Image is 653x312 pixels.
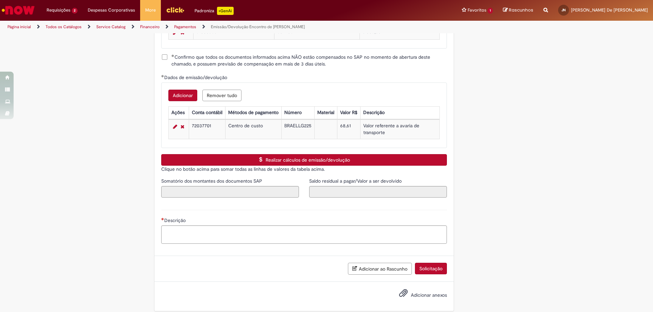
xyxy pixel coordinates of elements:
[571,7,648,13] span: [PERSON_NAME] De [PERSON_NAME]
[171,123,179,131] a: Editar Linha 1
[415,263,447,274] button: Solicitação
[161,218,164,220] span: Necessários
[7,24,31,30] a: Página inicial
[562,8,566,12] span: JN
[161,154,447,166] button: Realizar cálculos de emissão/devolução
[161,186,299,198] input: Somatório dos montantes dos documentos SAP
[314,106,337,119] th: Material
[397,287,409,302] button: Adicionar anexos
[202,90,241,101] button: Remove all rows for Dados de emissão/devolução
[168,106,189,119] th: Ações
[174,24,196,30] a: Pagamentos
[145,7,156,14] span: More
[488,8,493,14] span: 1
[189,120,225,139] td: 72037701
[88,7,135,14] span: Despesas Corporativas
[72,8,78,14] span: 2
[509,7,533,13] span: Rascunhos
[1,3,36,17] img: ServiceNow
[337,120,360,139] td: 68,61
[179,123,186,131] a: Remover linha 1
[225,120,281,139] td: Centro de custo
[164,217,187,223] span: Descrição
[161,75,164,77] span: Obrigatório Preenchido
[309,178,403,184] label: Somente leitura - Saldo residual a pagar/Valor a ser devolvido
[96,24,125,30] a: Service Catalog
[468,7,486,14] span: Favoritos
[164,74,229,80] span: Dados de emissão/devolução
[195,7,234,15] div: Padroniza
[189,106,225,119] th: Conta contábil
[309,178,403,184] span: Somente leitura - Saldo residual a pagar/Valor a ser devolvido
[47,7,70,14] span: Requisições
[46,24,82,30] a: Todos os Catálogos
[411,292,447,298] span: Adicionar anexos
[348,263,412,275] button: Adicionar ao Rascunho
[140,24,160,30] a: Financeiro
[171,54,174,57] span: Obrigatório Preenchido
[281,120,314,139] td: BRAELLG225
[360,120,439,139] td: Valor referente a avaria de transporte
[161,178,264,184] label: Somente leitura - Somatório dos montantes dos documentos SAP
[360,106,439,119] th: Descrição
[281,106,314,119] th: Número
[503,7,533,14] a: Rascunhos
[161,166,447,172] p: Clique no botão acima para somar todas as linhas de valores da tabela acima.
[217,7,234,15] p: +GenAi
[161,178,264,184] span: Somente leitura - Somatório dos montantes dos documentos SAP
[161,225,447,244] textarea: Descrição
[309,186,447,198] input: Saldo residual a pagar/Valor a ser devolvido
[337,106,360,119] th: Valor R$
[166,5,184,15] img: click_logo_yellow_360x200.png
[171,54,447,67] span: Confirmo que todos os documentos informados acima NÃO estão compensados no SAP no momento de aber...
[168,90,197,101] button: Add a row for Dados de emissão/devolução
[5,21,430,33] ul: Trilhas de página
[225,106,281,119] th: Métodos de pagamento
[211,24,305,30] a: Emissão/Devolução Encontro de [PERSON_NAME]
